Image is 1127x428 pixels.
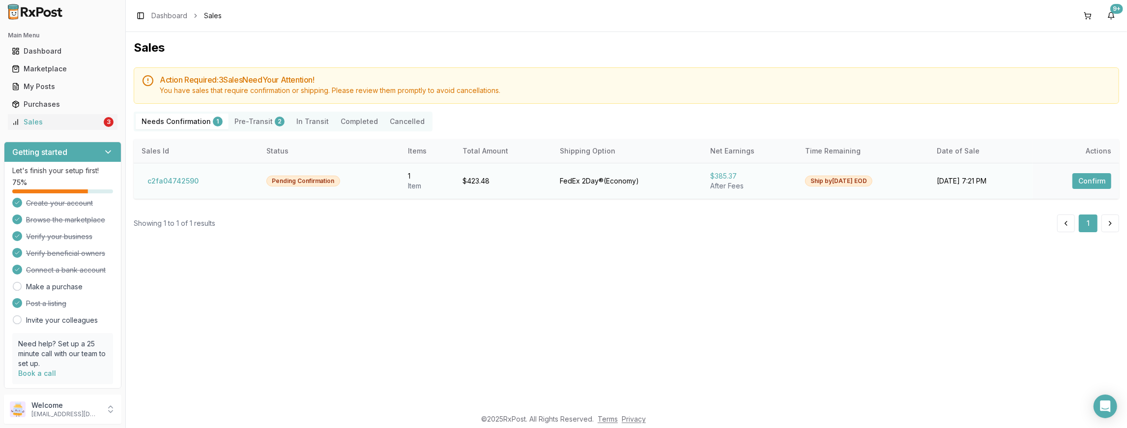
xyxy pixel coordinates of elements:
[12,146,67,158] h3: Getting started
[26,232,92,242] span: Verify your business
[160,86,1111,95] div: You have sales that require confirmation or shipping. Please review them promptly to avoid cancel...
[18,369,56,377] a: Book a call
[134,40,1119,56] h1: Sales
[408,171,447,181] div: 1
[4,61,121,77] button: Marketplace
[26,215,105,225] span: Browse the marketplace
[4,389,121,406] button: Support
[335,114,384,129] button: Completed
[4,79,121,94] button: My Posts
[26,248,105,258] span: Verify beneficial owners
[134,218,215,228] div: Showing 1 to 1 of 1 results
[8,78,117,95] a: My Posts
[12,99,114,109] div: Purchases
[104,117,114,127] div: 3
[259,139,400,163] th: Status
[160,76,1111,84] h5: Action Required: 3 Sale s Need Your Attention!
[266,176,340,186] div: Pending Confirmation
[408,181,447,191] div: Item
[12,178,27,187] span: 75 %
[229,114,290,129] button: Pre-Transit
[142,173,204,189] button: c2fa04742590
[805,176,872,186] div: Ship by [DATE] EOD
[26,299,66,308] span: Post a listing
[8,42,117,60] a: Dashboard
[797,139,929,163] th: Time Remaining
[1079,214,1098,232] button: 1
[702,139,797,163] th: Net Earnings
[12,46,114,56] div: Dashboard
[213,117,223,126] div: 1
[290,114,335,129] button: In Transit
[710,181,789,191] div: After Fees
[12,166,113,176] p: Let's finish your setup first!
[4,4,67,20] img: RxPost Logo
[31,400,100,410] p: Welcome
[455,139,552,163] th: Total Amount
[560,176,694,186] div: FedEx 2Day® ( Economy )
[134,139,259,163] th: Sales Id
[8,60,117,78] a: Marketplace
[204,11,222,21] span: Sales
[12,82,114,92] div: My Posts
[1103,8,1119,24] button: 9+
[151,11,222,21] nav: breadcrumb
[598,415,618,423] a: Terms
[12,64,114,74] div: Marketplace
[1072,173,1111,189] button: Confirm
[26,282,83,292] a: Make a purchase
[4,43,121,59] button: Dashboard
[151,11,187,21] a: Dashboard
[400,139,455,163] th: Items
[12,117,102,127] div: Sales
[18,339,107,368] p: Need help? Set up a 25 minute call with our team to set up.
[26,198,93,208] span: Create your account
[1033,139,1119,163] th: Actions
[31,410,100,418] p: [EMAIL_ADDRESS][DOMAIN_NAME]
[622,415,646,423] a: Privacy
[26,315,98,325] a: Invite your colleagues
[4,96,121,112] button: Purchases
[275,117,285,126] div: 2
[8,31,117,39] h2: Main Menu
[4,114,121,130] button: Sales3
[937,176,1025,186] div: [DATE] 7:21 PM
[710,171,789,181] div: $385.37
[8,113,117,131] a: Sales3
[26,265,106,275] span: Connect a bank account
[1110,4,1123,14] div: 9+
[8,95,117,113] a: Purchases
[552,139,702,163] th: Shipping Option
[1094,395,1117,418] div: Open Intercom Messenger
[10,401,26,417] img: User avatar
[384,114,431,129] button: Cancelled
[462,176,544,186] div: $423.48
[929,139,1033,163] th: Date of Sale
[136,114,229,129] button: Needs Confirmation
